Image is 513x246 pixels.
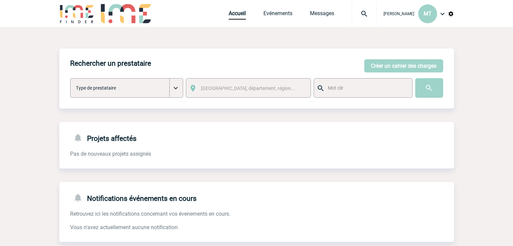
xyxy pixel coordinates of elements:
[70,151,151,157] span: Pas de nouveaux projets assignés
[424,10,432,17] span: MT
[326,84,406,92] input: Mot clé
[59,4,94,23] img: IME-Finder
[415,78,443,98] input: Submit
[70,193,197,203] h4: Notifications événements en cours
[263,10,292,20] a: Evénements
[73,133,87,143] img: notifications-24-px-g.png
[70,224,178,230] span: Vous n'avez actuellement aucune notification
[201,86,295,91] span: [GEOGRAPHIC_DATA], département, région...
[310,10,334,20] a: Messages
[229,10,246,20] a: Accueil
[70,211,230,217] span: Retrouvez ici les notifications concernant vos évenements en cours.
[70,59,151,67] h4: Rechercher un prestataire
[383,11,414,16] span: [PERSON_NAME]
[73,193,87,203] img: notifications-24-px-g.png
[70,133,137,143] h4: Projets affectés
